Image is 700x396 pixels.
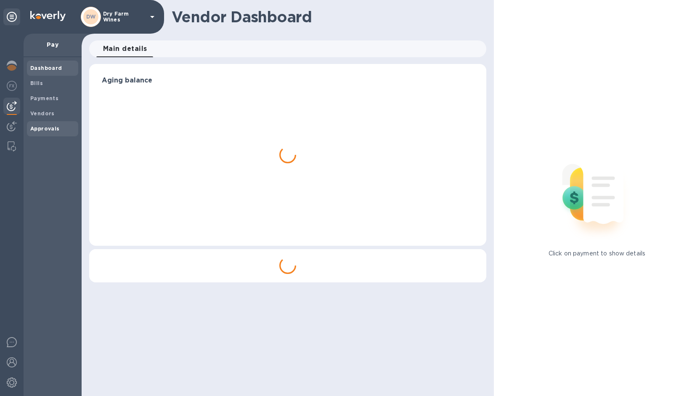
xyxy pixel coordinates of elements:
[86,13,96,20] b: DW
[103,11,145,23] p: Dry Farm Wines
[7,81,17,91] img: Foreign exchange
[3,8,20,25] div: Unpin categories
[30,80,43,86] b: Bills
[549,249,645,258] p: Click on payment to show details
[172,8,480,26] h1: Vendor Dashboard
[30,11,66,21] img: Logo
[30,40,75,49] p: Pay
[30,110,55,117] b: Vendors
[30,65,62,71] b: Dashboard
[30,125,60,132] b: Approvals
[102,77,474,85] h3: Aging balance
[103,43,147,55] span: Main details
[30,95,58,101] b: Payments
